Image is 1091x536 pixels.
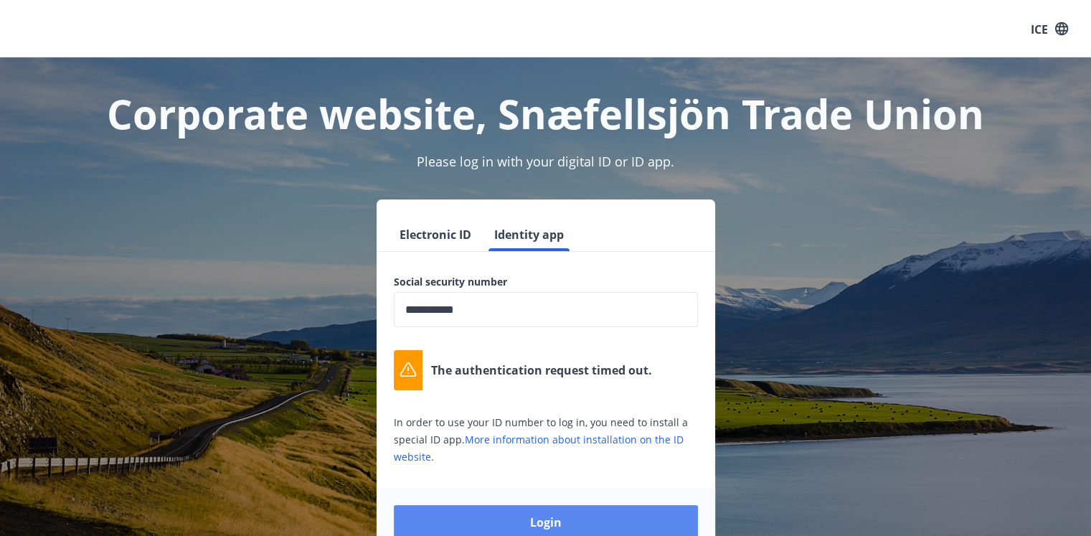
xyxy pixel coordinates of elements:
[394,275,507,288] font: Social security number
[494,227,564,243] font: Identity app
[1025,15,1074,42] button: ICE
[1031,21,1048,37] font: ICE
[400,227,471,243] font: Electronic ID
[431,362,652,378] font: The authentication request timed out.
[394,415,688,446] font: In order to use your ID number to log in, you need to install a special ID app.
[417,153,674,170] font: Please log in with your digital ID or ID app.
[394,433,684,464] a: More information about installation on the ID website.
[107,86,984,141] font: Corporate website, Snæfellsjön Trade Union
